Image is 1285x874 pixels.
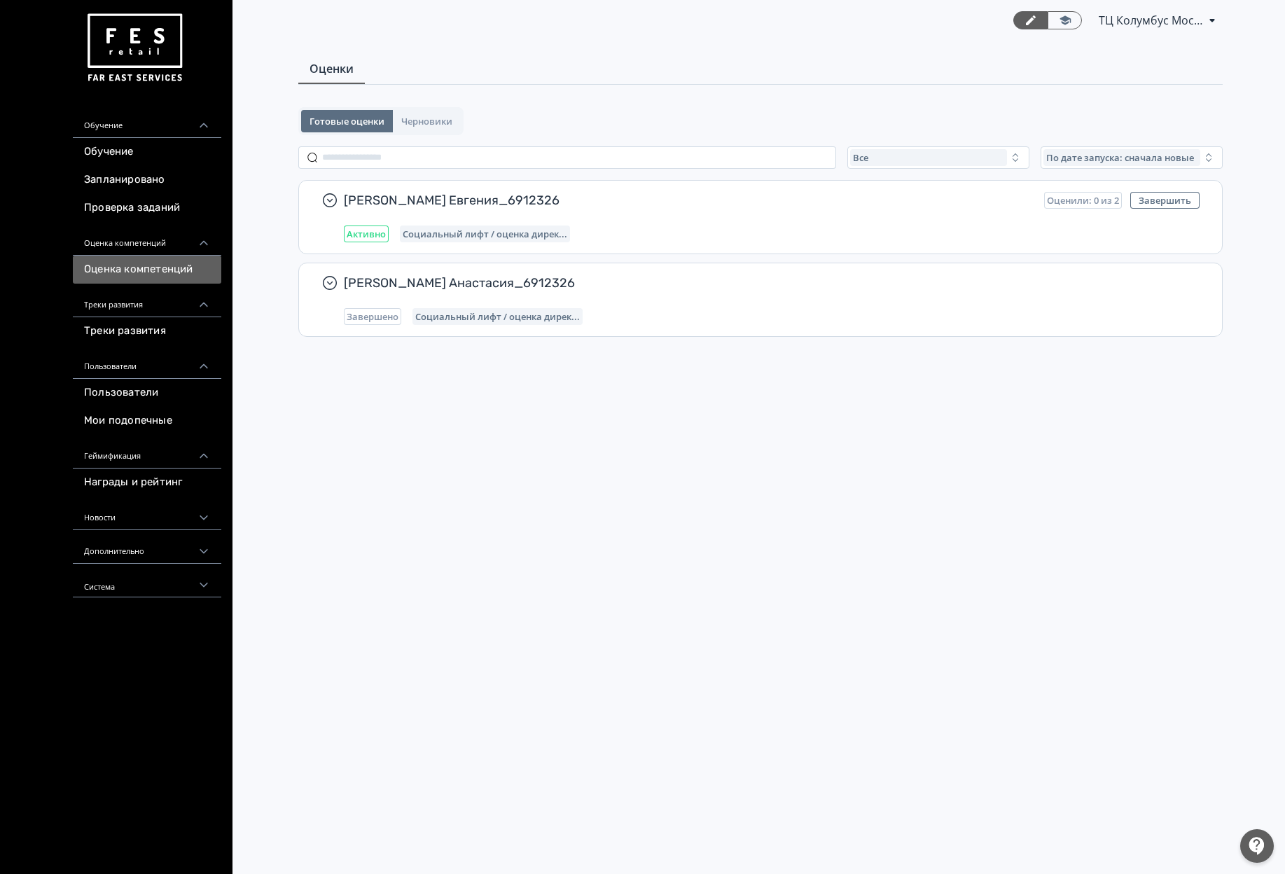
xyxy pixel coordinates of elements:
a: Оценка компетенций [73,256,221,284]
a: Пользователи [73,379,221,407]
div: Обучение [73,104,221,138]
span: [PERSON_NAME] Анастасия_6912326 [344,275,1188,291]
div: Дополнительно [73,530,221,564]
div: Система [73,564,221,597]
img: https://files.teachbase.ru/system/account/57463/logo/medium-936fc5084dd2c598f50a98b9cbe0469a.png [84,8,185,88]
span: Оценили: 0 из 2 [1047,195,1119,206]
button: Завершить [1130,192,1200,209]
span: Черновики [401,116,452,127]
span: Оценки [310,60,354,77]
span: Все [853,152,868,163]
span: Готовые оценки [310,116,384,127]
div: Геймификация [73,435,221,469]
span: Социальный лифт / оценка директора магазина [403,228,567,240]
a: Обучение [73,138,221,166]
button: Все [847,146,1029,169]
span: Социальный лифт / оценка директора магазина [415,311,580,322]
div: Оценка компетенций [73,222,221,256]
span: Завершено [347,311,398,322]
a: Треки развития [73,317,221,345]
a: Мои подопечные [73,407,221,435]
a: Награды и рейтинг [73,469,221,497]
button: По дате запуска: сначала новые [1041,146,1223,169]
span: По дате запуска: сначала новые [1046,152,1194,163]
a: Запланировано [73,166,221,194]
div: Треки развития [73,284,221,317]
button: Черновики [393,110,461,132]
div: Новости [73,497,221,530]
div: Пользователи [73,345,221,379]
span: ТЦ Колумбус Москва RE 6912326 [1099,12,1204,29]
a: Проверка заданий [73,194,221,222]
a: Переключиться в режим ученика [1048,11,1082,29]
button: Готовые оценки [301,110,393,132]
span: Активно [347,228,386,240]
span: [PERSON_NAME] Евгения_6912326 [344,192,1033,209]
